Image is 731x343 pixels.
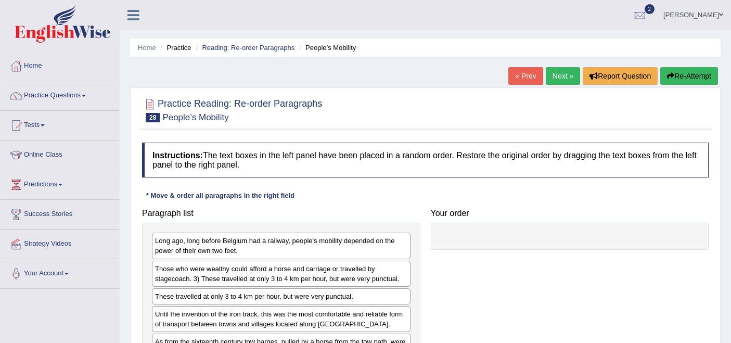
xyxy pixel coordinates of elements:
[202,44,294,52] a: Reading: Re-order Paragraphs
[142,143,709,177] h4: The text boxes in the left panel have been placed in a random order. Restore the original order b...
[1,81,119,107] a: Practice Questions
[1,141,119,167] a: Online Class
[1,111,119,137] a: Tests
[158,43,191,53] li: Practice
[142,96,322,122] h2: Practice Reading: Re-order Paragraphs
[546,67,580,85] a: Next »
[583,67,658,85] button: Report Question
[152,233,411,259] div: Long ago, long before Belgium had a railway, people's mobility depended on the power of their own...
[152,151,203,160] b: Instructions:
[297,43,356,53] li: People’s Mobility
[508,67,543,85] a: « Prev
[152,261,411,287] div: Those who were wealthy could afford a horse and carriage or travelled by stagecoach. 3) These tra...
[142,209,420,218] h4: Paragraph list
[1,170,119,196] a: Predictions
[1,230,119,256] a: Strategy Videos
[162,112,228,122] small: People’s Mobility
[152,288,411,304] div: These travelled at only 3 to 4 km per hour, but were very punctual.
[152,306,411,332] div: Until the invention of the iron track. this was the most comfortable and reliable form of transpo...
[142,190,299,200] div: * Move & order all paragraphs in the right field
[431,209,709,218] h4: Your order
[138,44,156,52] a: Home
[1,200,119,226] a: Success Stories
[1,52,119,78] a: Home
[1,259,119,285] a: Your Account
[645,4,655,14] span: 2
[146,113,160,122] span: 28
[660,67,718,85] button: Re-Attempt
